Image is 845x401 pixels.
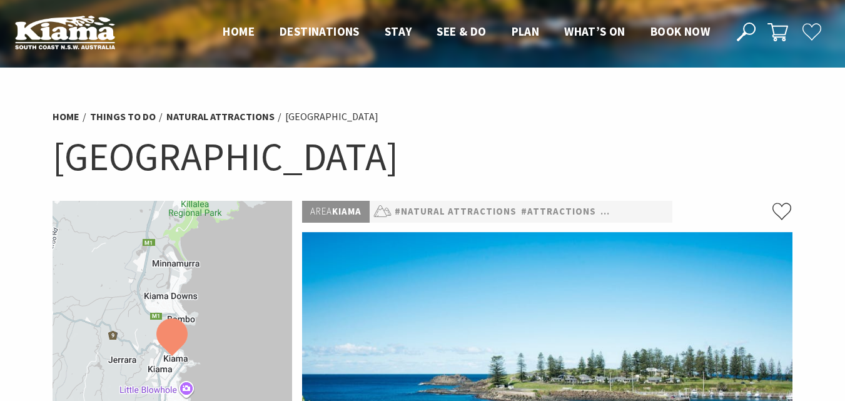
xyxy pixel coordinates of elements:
[285,109,378,125] li: [GEOGRAPHIC_DATA]
[302,201,370,223] p: Kiama
[210,22,722,43] nav: Main Menu
[437,24,486,39] span: See & Do
[564,24,625,39] span: What’s On
[395,204,517,220] a: #Natural Attractions
[166,110,275,123] a: Natural Attractions
[600,204,708,220] a: #History & Heritage
[53,110,79,123] a: Home
[53,131,793,182] h1: [GEOGRAPHIC_DATA]
[90,110,156,123] a: Things To Do
[280,24,360,39] span: Destinations
[521,204,596,220] a: #Attractions
[512,24,540,39] span: Plan
[223,24,255,39] span: Home
[385,24,412,39] span: Stay
[15,15,115,49] img: Kiama Logo
[310,205,332,217] span: Area
[650,24,710,39] span: Book now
